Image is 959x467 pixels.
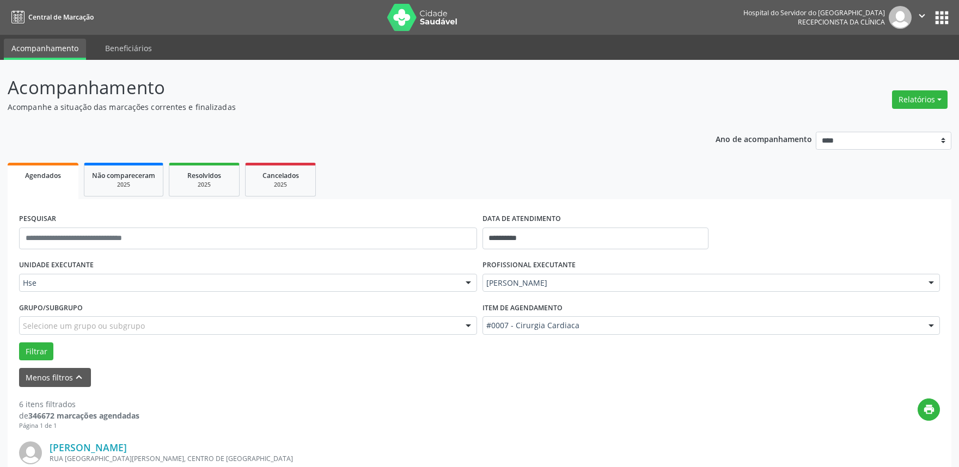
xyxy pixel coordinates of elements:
div: de [19,410,139,421]
p: Ano de acompanhamento [716,132,812,145]
img: img [19,441,42,464]
label: PROFISSIONAL EXECUTANTE [482,257,576,274]
span: Não compareceram [92,171,155,180]
div: 2025 [253,181,308,189]
a: [PERSON_NAME] [50,441,127,453]
span: Recepcionista da clínica [798,17,885,27]
span: Hse [23,278,455,288]
button: apps [932,8,951,27]
span: #0007 - Cirurgia Cardiaca [486,320,918,331]
div: 2025 [177,181,231,189]
a: Beneficiários [97,39,160,58]
div: RUA [GEOGRAPHIC_DATA][PERSON_NAME], CENTRO DE [GEOGRAPHIC_DATA] [50,454,777,463]
i: print [923,403,935,415]
p: Acompanhe a situação das marcações correntes e finalizadas [8,101,668,113]
label: Item de agendamento [482,299,563,316]
span: Central de Marcação [28,13,94,22]
button: Menos filtroskeyboard_arrow_up [19,368,91,387]
label: DATA DE ATENDIMENTO [482,211,561,228]
strong: 346672 marcações agendadas [28,410,139,421]
a: Central de Marcação [8,8,94,26]
span: [PERSON_NAME] [486,278,918,288]
button:  [912,6,932,29]
div: Hospital do Servidor do [GEOGRAPHIC_DATA] [743,8,885,17]
span: Cancelados [262,171,299,180]
div: Página 1 de 1 [19,421,139,431]
button: Filtrar [19,342,53,361]
a: Acompanhamento [4,39,86,60]
span: Selecione um grupo ou subgrupo [23,320,145,331]
i: keyboard_arrow_up [73,371,85,383]
img: img [889,6,912,29]
button: Relatórios [892,90,948,109]
label: PESQUISAR [19,211,56,228]
p: Acompanhamento [8,74,668,101]
label: UNIDADE EXECUTANTE [19,257,94,274]
button: print [918,398,940,421]
div: 2025 [92,181,155,189]
span: Agendados [25,171,61,180]
label: Grupo/Subgrupo [19,299,83,316]
div: 6 itens filtrados [19,398,139,410]
i:  [916,10,928,22]
span: Resolvidos [187,171,221,180]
